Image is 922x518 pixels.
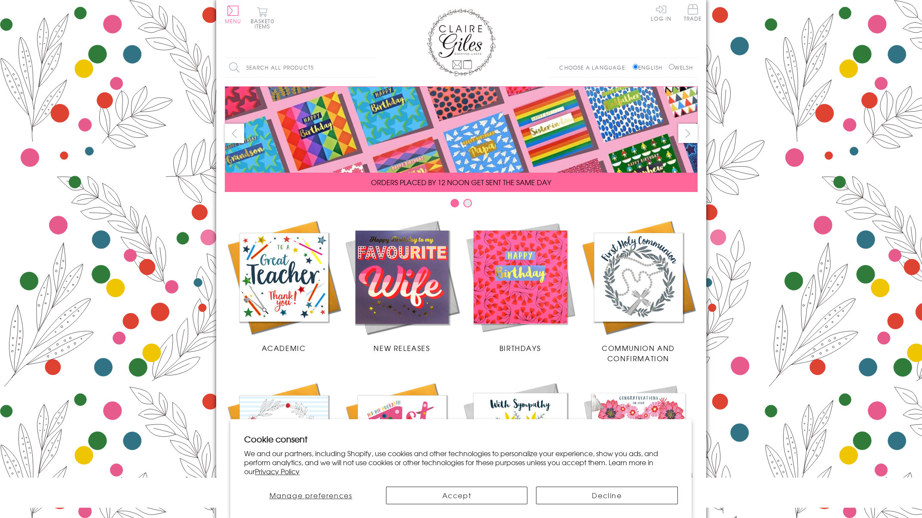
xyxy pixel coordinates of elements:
h2: Cookie consent [244,433,678,445]
button: prev [225,124,244,143]
span: Communion and Confirmation [602,343,675,363]
button: Decline [536,487,678,504]
span: New Releases [374,343,430,353]
button: Basket0 items [251,7,274,29]
a: Sympathy [461,381,579,515]
div: Carousel Pagination [225,198,698,212]
p: We and our partners, including Shopify, use cookies and other technologies to personalize your ex... [244,449,678,475]
button: Menu [225,6,242,24]
span: Birthdays [499,343,541,353]
img: Claire Giles Greetings Cards [427,9,496,76]
a: Trade [684,4,702,23]
button: Accept [386,487,528,504]
a: Anniversary [225,381,343,515]
input: Search all products [225,58,375,77]
p: Choose a language: [559,64,631,71]
button: Manage preferences [244,487,377,504]
label: Welsh [669,64,693,71]
label: English [633,64,667,71]
span: Manage preferences [270,490,352,500]
span: ORDERS PLACED BY 12 NOON GET SENT THE SAME DAY [371,177,551,187]
a: Log In [651,4,671,21]
button: Carousel Page 2 [463,199,472,207]
a: Communion and Confirmation [579,218,698,363]
a: New Releases [343,218,461,353]
input: Welsh [669,64,674,70]
span: Academic [262,343,306,353]
input: English [633,64,638,70]
span: 0 items [254,17,274,30]
a: Academic [225,218,343,353]
a: Privacy Policy [255,466,300,476]
a: Age Cards [343,381,461,515]
a: Birthdays [461,218,579,353]
input: Search [367,58,375,77]
span: Trade [684,4,702,21]
a: Wedding Occasions [579,381,698,515]
button: next [678,124,698,143]
span: Menu [225,17,242,25]
button: Carousel Page 1 (Current Slide) [450,199,459,207]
